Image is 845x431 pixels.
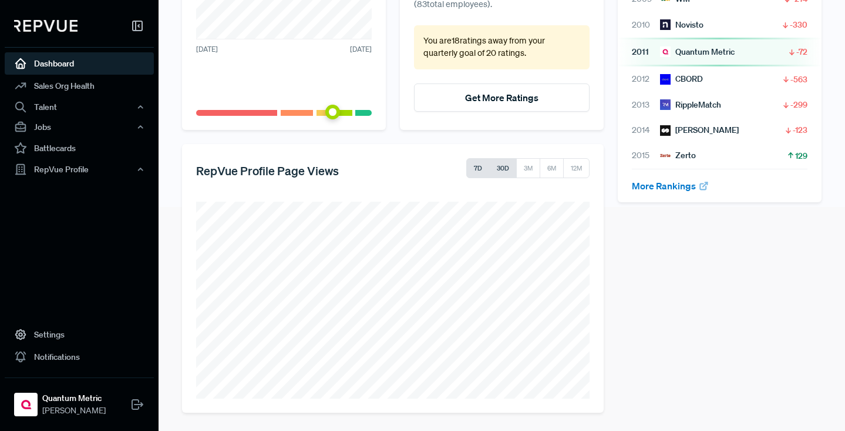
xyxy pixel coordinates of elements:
[5,346,154,368] a: Notifications
[196,44,218,55] span: [DATE]
[660,46,735,58] div: Quantum Metric
[14,20,78,32] img: RepVue
[42,405,106,417] span: [PERSON_NAME]
[632,124,660,136] span: 2014
[516,158,540,178] button: 3M
[793,124,807,136] span: -123
[489,158,517,178] button: 30D
[796,46,807,58] span: -72
[414,83,590,112] button: Get More Ratings
[350,44,372,55] span: [DATE]
[660,99,721,111] div: RippleMatch
[423,35,580,60] p: You are 18 ratings away from your quarterly goal of 20 ratings .
[5,159,154,179] button: RepVue Profile
[632,149,660,162] span: 2015
[5,137,154,159] a: Battlecards
[660,46,671,57] img: Quantum Metric
[660,124,739,136] div: [PERSON_NAME]
[5,75,154,97] a: Sales Org Health
[16,395,35,414] img: Quantum Metric
[5,97,154,117] button: Talent
[466,158,490,178] button: 7D
[42,392,106,405] strong: Quantum Metric
[5,117,154,137] button: Jobs
[790,19,807,31] span: -330
[540,158,564,178] button: 6M
[660,19,703,31] div: Novisto
[660,151,671,161] img: Zerto
[5,377,154,422] a: Quantum MetricQuantum Metric[PERSON_NAME]
[632,99,660,111] span: 2013
[790,73,807,85] span: -563
[660,19,671,30] img: Novisto
[660,149,696,162] div: Zerto
[660,73,703,85] div: CBORD
[660,99,671,110] img: RippleMatch
[5,323,154,346] a: Settings
[632,73,660,85] span: 2012
[795,150,807,162] span: 129
[196,163,339,178] h5: RepVue Profile Page Views
[790,99,807,111] span: -299
[632,46,660,58] span: 2011
[660,125,671,136] img: Oliver Wyman
[660,74,671,85] img: CBORD
[632,19,660,31] span: 2010
[5,52,154,75] a: Dashboard
[632,180,709,192] a: More Rankings
[563,158,590,178] button: 12M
